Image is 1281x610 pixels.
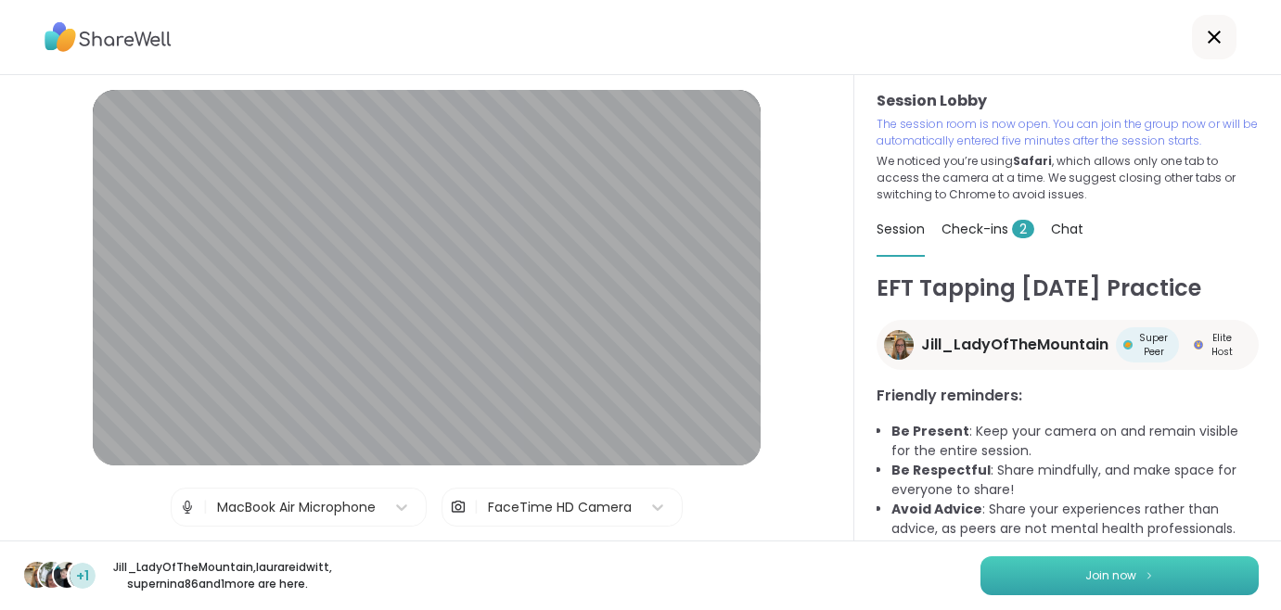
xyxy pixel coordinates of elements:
div: FaceTime HD Camera [488,498,632,517]
span: Elite Host [1207,331,1236,359]
b: Be Respectful [891,461,991,479]
span: Check-ins [942,220,1034,238]
img: Microphone [179,489,196,526]
span: Jill_LadyOfTheMountain [921,334,1108,356]
p: The session room is now open. You can join the group now or will be automatically entered five mi... [877,116,1259,149]
b: Safari [1013,153,1052,169]
span: Chat [1051,220,1083,238]
h1: EFT Tapping [DATE] Practice [877,272,1259,305]
li: : Share your experiences rather than advice, as peers are not mental health professionals. [891,500,1259,539]
img: ShareWell Logo [45,16,172,58]
span: 2 [1012,220,1034,238]
img: Elite Host [1194,340,1203,349]
h3: Session Lobby [877,90,1259,112]
span: +1 [76,566,89,586]
img: Jill_LadyOfTheMountain [24,562,50,588]
img: laurareidwitt [39,562,65,588]
b: Be Present [891,422,969,440]
img: Camera [450,489,467,526]
img: Super Peer [1123,340,1133,349]
span: Super Peer [1136,331,1172,359]
li: : Keep your camera on and remain visible for the entire session. [891,422,1259,461]
a: Jill_LadyOfTheMountainJill_LadyOfTheMountainSuper PeerSuper PeerElite HostElite Host [877,320,1259,370]
span: | [474,489,479,526]
div: MacBook Air Microphone [217,498,376,517]
img: Jill_LadyOfTheMountain [884,330,914,360]
span: | [203,489,208,526]
button: Join now [980,556,1259,595]
p: Jill_LadyOfTheMountain , laurareidwitt , supernina86 and 1 more are here. [113,559,321,592]
span: Join now [1085,567,1136,584]
h3: Friendly reminders: [877,385,1259,407]
p: We noticed you’re using , which allows only one tab to access the camera at a time. We suggest cl... [877,153,1259,203]
img: ShareWell Logomark [1144,570,1155,580]
img: supernina86 [54,562,80,588]
li: : Share mindfully, and make space for everyone to share! [891,461,1259,500]
span: Session [877,220,925,238]
b: Avoid Advice [891,500,982,518]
